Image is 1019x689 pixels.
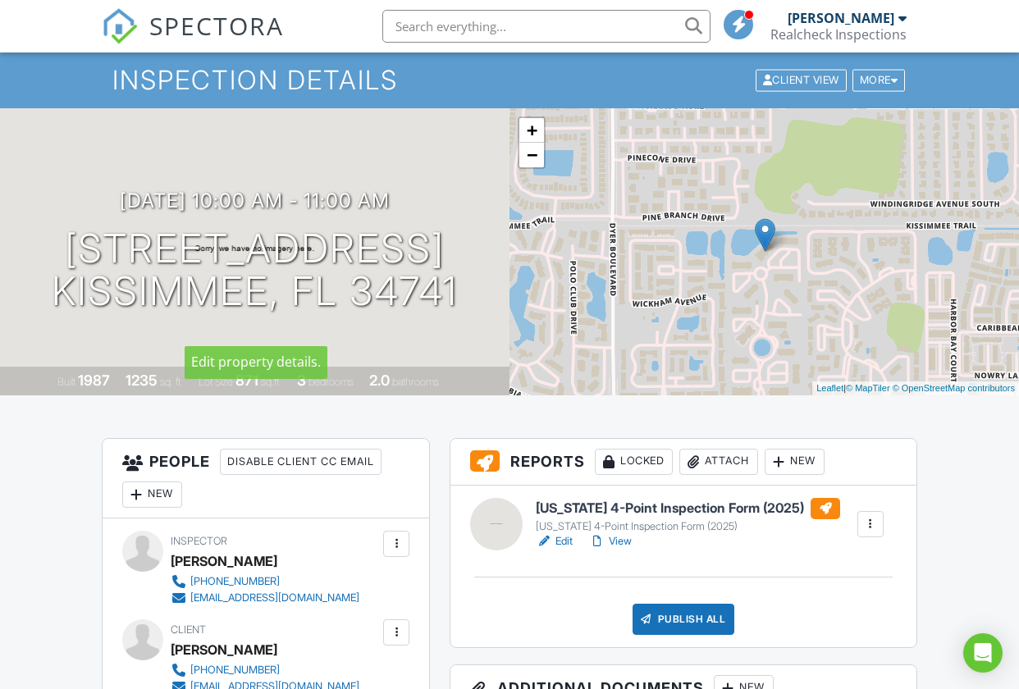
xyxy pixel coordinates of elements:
span: bathrooms [392,376,439,388]
span: sq. ft. [160,376,183,388]
div: 1235 [126,372,158,389]
div: [PHONE_NUMBER] [190,575,280,588]
div: Locked [595,449,673,475]
a: Edit [536,533,573,550]
a: View [589,533,632,550]
div: Open Intercom Messenger [963,633,1003,673]
span: sq.ft. [261,376,281,388]
span: Lot Size [199,376,233,388]
div: New [122,481,182,508]
a: [US_STATE] 4-Point Inspection Form (2025) [US_STATE] 4-Point Inspection Form (2025) [536,498,840,534]
span: Inspector [171,535,227,547]
div: [EMAIL_ADDRESS][DOMAIN_NAME] [190,591,359,605]
a: © MapTiler [846,383,890,393]
h6: [US_STATE] 4-Point Inspection Form (2025) [536,498,840,519]
div: [PERSON_NAME] [171,637,277,662]
div: 3 [297,372,306,389]
a: [PHONE_NUMBER] [171,662,359,678]
div: Realcheck Inspections [770,26,907,43]
div: More [852,70,906,92]
div: Attach [679,449,758,475]
div: Publish All [633,604,735,635]
span: Client [171,623,206,636]
div: 2.0 [369,372,390,389]
div: [PERSON_NAME] [171,549,277,573]
a: Zoom in [519,118,544,143]
span: SPECTORA [149,8,284,43]
h3: [DATE] 10:00 am - 11:00 am [120,189,390,212]
div: 871 [235,372,258,389]
div: Disable Client CC Email [220,449,382,475]
div: [PHONE_NUMBER] [190,664,280,677]
img: The Best Home Inspection Software - Spectora [102,8,138,44]
div: [US_STATE] 4-Point Inspection Form (2025) [536,520,840,533]
div: New [765,449,825,475]
input: Search everything... [382,10,711,43]
a: Client View [754,73,851,85]
a: SPECTORA [102,22,284,57]
a: Zoom out [519,143,544,167]
a: [EMAIL_ADDRESS][DOMAIN_NAME] [171,590,359,606]
h3: People [103,439,429,518]
h3: Reports [450,439,916,486]
span: bedrooms [308,376,354,388]
div: [PERSON_NAME] [788,10,894,26]
span: Built [57,376,75,388]
h1: [STREET_ADDRESS] Kissimmee, FL 34741 [52,227,458,314]
div: Client View [756,70,847,92]
a: Leaflet [816,383,843,393]
a: [PHONE_NUMBER] [171,573,359,590]
h1: Inspection Details [112,66,907,94]
a: © OpenStreetMap contributors [893,383,1015,393]
div: | [812,381,1019,395]
div: 1987 [78,372,110,389]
